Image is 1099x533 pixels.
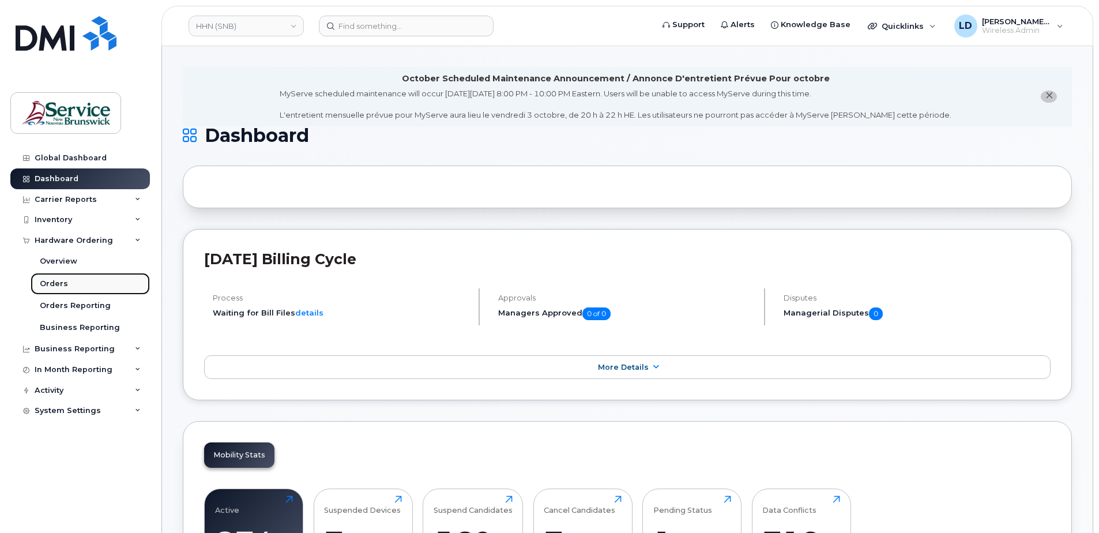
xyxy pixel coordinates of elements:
span: 0 of 0 [582,307,611,320]
div: Cancel Candidates [544,496,615,515]
h4: Disputes [784,294,1051,302]
h5: Managers Approved [498,307,754,320]
div: Suspend Candidates [434,496,513,515]
a: details [295,308,323,317]
div: Pending Status [653,496,712,515]
h5: Managerial Disputes [784,307,1051,320]
div: Data Conflicts [762,496,816,515]
span: More Details [598,363,649,371]
span: Dashboard [205,127,309,144]
div: Active [215,496,239,515]
h4: Process [213,294,469,302]
button: close notification [1041,91,1057,103]
div: October Scheduled Maintenance Announcement / Annonce D'entretient Prévue Pour octobre [402,73,830,85]
h4: Approvals [498,294,754,302]
span: 0 [869,307,883,320]
h2: [DATE] Billing Cycle [204,250,1051,268]
div: MyServe scheduled maintenance will occur [DATE][DATE] 8:00 PM - 10:00 PM Eastern. Users will be u... [280,88,951,121]
li: Waiting for Bill Files [213,307,469,318]
div: Suspended Devices [324,496,401,515]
